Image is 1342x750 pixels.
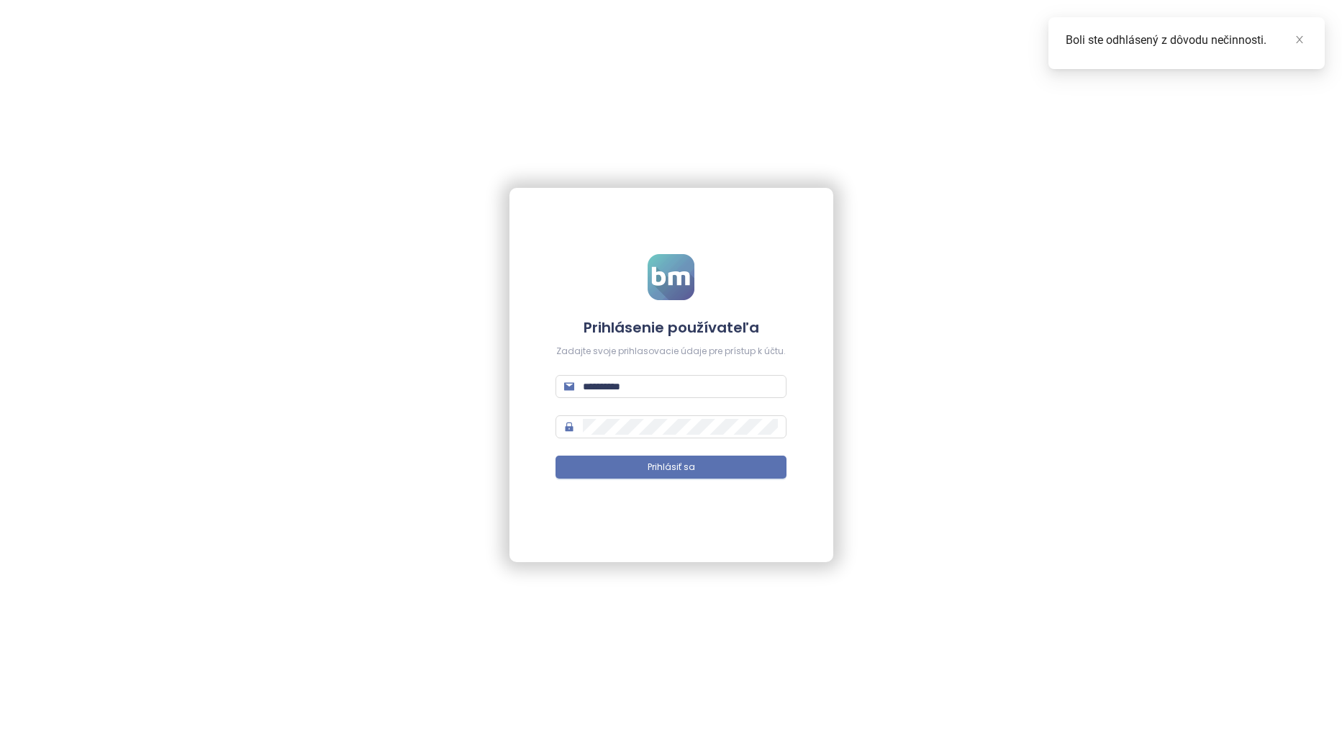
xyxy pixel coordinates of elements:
span: close [1295,35,1305,45]
span: Prihlásiť sa [648,461,695,474]
div: Zadajte svoje prihlasovacie údaje pre prístup k účtu. [556,345,786,358]
span: mail [564,381,574,392]
img: logo [648,254,694,300]
h4: Prihlásenie používateľa [556,317,786,338]
span: lock [564,422,574,432]
div: Boli ste odhlásený z dôvodu nečinnosti. [1066,32,1307,49]
button: Prihlásiť sa [556,456,786,479]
